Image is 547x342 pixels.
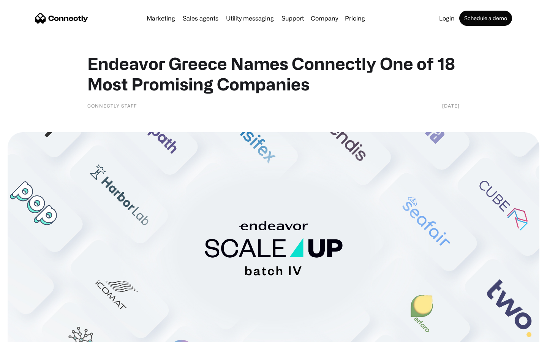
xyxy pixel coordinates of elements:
[144,15,178,21] a: Marketing
[442,102,460,109] div: [DATE]
[180,15,221,21] a: Sales agents
[459,11,512,26] a: Schedule a demo
[278,15,307,21] a: Support
[87,53,460,94] h1: Endeavor Greece Names Connectly One of 18 Most Promising Companies
[342,15,368,21] a: Pricing
[436,15,458,21] a: Login
[15,329,46,339] ul: Language list
[8,329,46,339] aside: Language selected: English
[311,13,338,24] div: Company
[87,102,137,109] div: Connectly Staff
[223,15,277,21] a: Utility messaging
